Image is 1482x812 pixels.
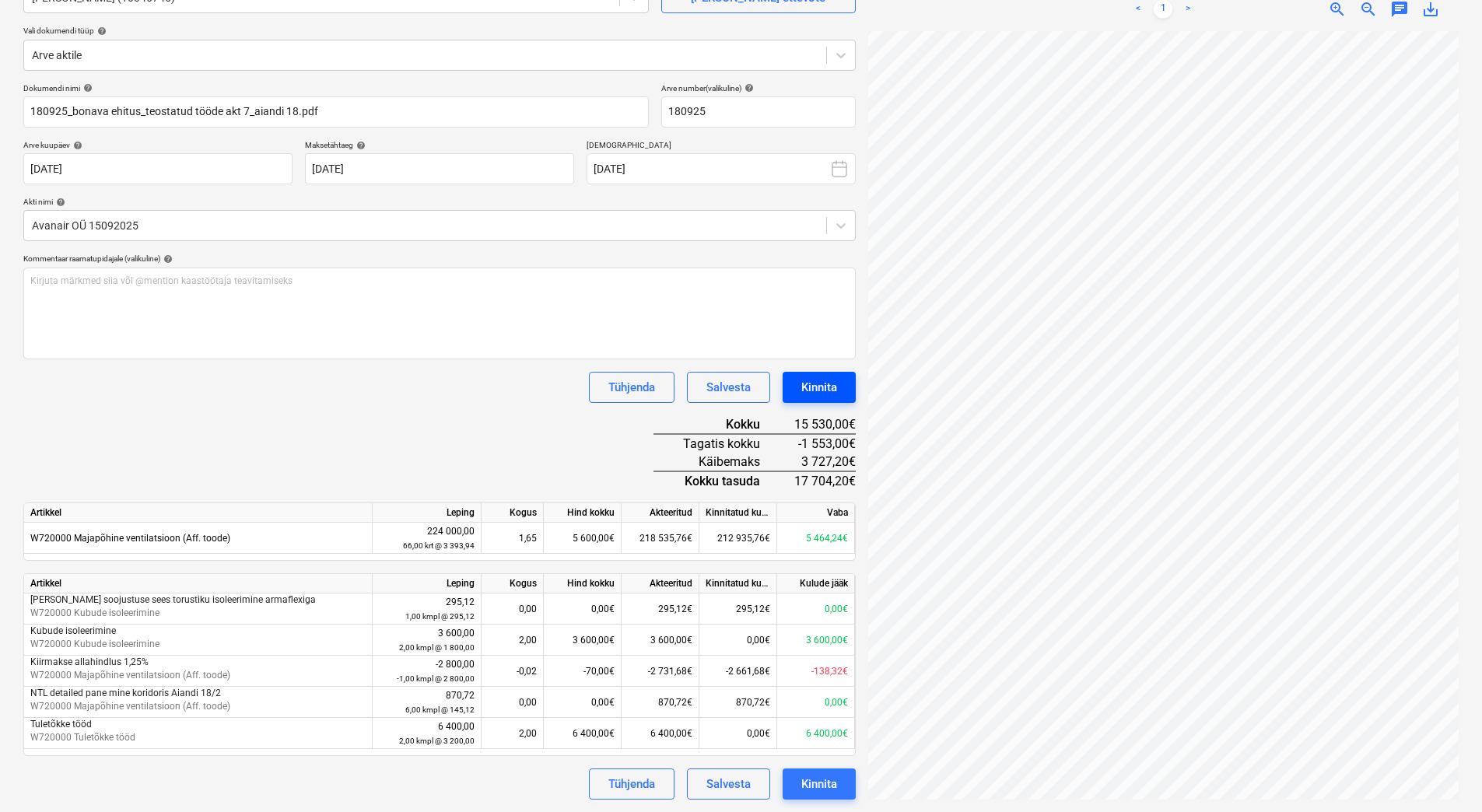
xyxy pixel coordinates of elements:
[587,153,856,184] button: [DATE]
[482,503,544,523] div: Kogus
[777,593,855,625] div: 0,00€
[544,687,622,718] div: 0,00€
[23,26,856,36] div: Vali dokumendi tüüp
[785,415,856,434] div: 15 530,00€
[777,503,855,523] div: Vaba
[589,768,674,800] button: Tühjenda
[482,523,544,554] div: 1,65
[30,719,92,730] span: Tuletõkke tööd
[699,503,777,523] div: Kinnitatud kulud
[785,471,856,490] div: 17 704,20€
[783,372,856,403] button: Kinnita
[706,377,751,397] div: Salvesta
[544,718,622,749] div: 6 400,00€
[53,198,65,207] span: help
[777,574,855,593] div: Kulude jääk
[379,719,475,748] div: 6 400,00
[622,718,699,749] div: 6 400,00€
[379,595,475,624] div: 295,12
[23,83,649,93] div: Dokumendi nimi
[23,153,293,184] input: Arve kuupäeva pole määratud.
[699,718,777,749] div: 0,00€
[801,774,837,794] div: Kinnita
[80,83,93,93] span: help
[589,372,674,403] button: Tühjenda
[23,140,293,150] div: Arve kuupäev
[30,594,316,605] span: Katuse soojustuse sees torustiku isoleerimine armaflexiga
[30,533,230,544] span: W720000 Majapõhine ventilatsioon (Aff. toode)
[622,574,699,593] div: Akteeritud
[622,523,699,554] div: 218 535,76€
[544,625,622,656] div: 3 600,00€
[405,705,475,714] small: 6,00 kmpl @ 145,12
[379,688,475,717] div: 870,72
[699,625,777,656] div: 0,00€
[373,503,482,523] div: Leping
[785,453,856,471] div: 3 727,20€
[608,774,655,794] div: Tühjenda
[23,254,856,264] div: Kommentaar raamatupidajale (valikuline)
[777,625,855,656] div: 3 600,00€
[397,674,475,683] small: -1,00 kmpl @ 2 800,00
[544,656,622,687] div: -70,00€
[544,574,622,593] div: Hind kokku
[622,656,699,687] div: -2 731,68€
[30,688,221,698] span: NTL detailed pane mine koridoris Aiandi 18/2
[783,768,856,800] button: Kinnita
[70,141,82,150] span: help
[801,377,837,397] div: Kinnita
[30,625,116,636] span: Kubude isoleerimine
[379,626,475,655] div: 3 600,00
[30,639,159,649] span: W720000 Kubude isoleerimine
[661,96,856,128] input: Arve number
[24,574,373,593] div: Artikkel
[30,670,230,681] span: W720000 Majapõhine ventilatsioon (Aff. toode)
[482,593,544,625] div: 0,00
[482,687,544,718] div: 0,00
[653,453,785,471] div: Käibemaks
[777,718,855,749] div: 6 400,00€
[160,254,173,264] span: help
[777,687,855,718] div: 0,00€
[353,141,366,150] span: help
[587,140,856,153] p: [DEMOGRAPHIC_DATA]
[544,593,622,625] div: 0,00€
[653,434,785,453] div: Tagatis kokku
[653,471,785,490] div: Kokku tasuda
[305,153,574,184] input: Tähtaega pole määratud
[30,732,135,743] span: W720000 Tuletõkke tööd
[608,377,655,397] div: Tühjenda
[687,768,770,800] button: Salvesta
[544,503,622,523] div: Hind kokku
[777,523,855,554] div: 5 464,24€
[403,541,475,550] small: 66,00 krt @ 3 393,94
[544,523,622,554] div: 5 600,00€
[687,372,770,403] button: Salvesta
[699,523,777,554] div: 212 935,76€
[1404,737,1482,812] div: Chat Widget
[741,83,754,93] span: help
[379,524,475,553] div: 224 000,00
[94,26,107,36] span: help
[482,656,544,687] div: -0,02
[482,718,544,749] div: 2,00
[24,503,373,523] div: Artikkel
[699,687,777,718] div: 870,72€
[622,503,699,523] div: Akteeritud
[622,625,699,656] div: 3 600,00€
[23,96,649,128] input: Dokumendi nimi
[30,701,230,712] span: W720000 Majapõhine ventilatsioon (Aff. toode)
[785,434,856,453] div: -1 553,00€
[399,643,475,652] small: 2,00 kmpl @ 1 800,00
[622,687,699,718] div: 870,72€
[699,656,777,687] div: -2 661,68€
[482,625,544,656] div: 2,00
[379,657,475,686] div: -2 800,00
[661,83,856,93] div: Arve number (valikuline)
[777,656,855,687] div: -138,32€
[482,574,544,593] div: Kogus
[30,607,159,618] span: W720000 Kubude isoleerimine
[373,574,482,593] div: Leping
[23,197,856,207] div: Akti nimi
[405,612,475,621] small: 1,00 kmpl @ 295,12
